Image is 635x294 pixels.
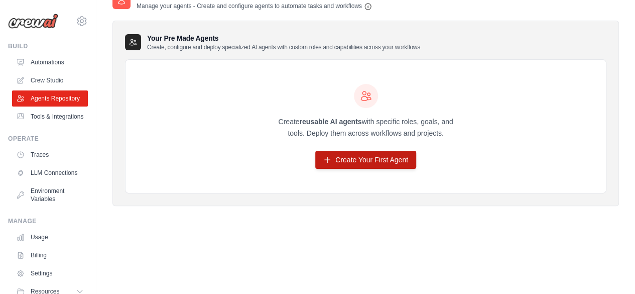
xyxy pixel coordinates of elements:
[12,247,88,263] a: Billing
[270,116,462,139] p: Create with specific roles, goals, and tools. Deploy them across workflows and projects.
[8,217,88,225] div: Manage
[12,147,88,163] a: Traces
[8,42,88,50] div: Build
[315,151,416,169] a: Create Your First Agent
[299,118,361,126] strong: reusable AI agents
[12,165,88,181] a: LLM Connections
[8,135,88,143] div: Operate
[12,229,88,245] a: Usage
[8,14,58,29] img: Logo
[12,90,88,107] a: Agents Repository
[12,54,88,70] a: Automations
[12,72,88,88] a: Crew Studio
[147,33,420,51] h3: Your Pre Made Agents
[12,265,88,281] a: Settings
[12,109,88,125] a: Tools & Integrations
[137,2,372,11] p: Manage your agents - Create and configure agents to automate tasks and workflows
[12,183,88,207] a: Environment Variables
[147,43,420,51] p: Create, configure and deploy specialized AI agents with custom roles and capabilities across your...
